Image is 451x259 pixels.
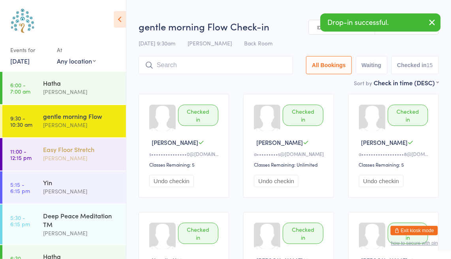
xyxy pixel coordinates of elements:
[10,115,32,128] time: 9:30 - 10:30 am
[43,154,119,163] div: [PERSON_NAME]
[139,20,439,33] h2: gentle morning Flow Check-in
[43,187,119,196] div: [PERSON_NAME]
[2,205,126,244] a: 5:30 -6:15 pmDeep Peace Meditation TM[PERSON_NAME]
[320,13,441,32] div: Drop-in successful.
[10,82,30,94] time: 6:00 - 7:00 am
[254,150,325,157] div: a•••••••••s@[DOMAIN_NAME]
[388,223,428,244] div: Checked in
[254,161,325,168] div: Classes Remaining: Unlimited
[391,226,438,235] button: Exit kiosk mode
[2,72,126,104] a: 6:00 -7:00 amHatha[PERSON_NAME]
[8,6,38,36] img: Australian School of Meditation & Yoga
[10,214,30,227] time: 5:30 - 6:15 pm
[10,56,30,65] a: [DATE]
[43,120,119,129] div: [PERSON_NAME]
[2,138,126,171] a: 11:00 -12:15 pmEasy Floor Stretch[PERSON_NAME]
[10,43,49,56] div: Events for
[149,175,194,187] button: Undo checkin
[139,56,293,74] input: Search
[2,171,126,204] a: 5:15 -6:15 pmYin[PERSON_NAME]
[354,79,372,87] label: Sort by
[10,148,32,161] time: 11:00 - 12:15 pm
[178,105,218,126] div: Checked in
[359,150,430,157] div: a••••••••••••••••••8@[DOMAIN_NAME]
[427,62,433,68] div: 15
[57,43,96,56] div: At
[256,138,303,146] span: [PERSON_NAME]
[388,105,428,126] div: Checked in
[391,240,438,246] button: how to secure with pin
[139,39,175,47] span: [DATE] 9:30am
[2,105,126,137] a: 9:30 -10:30 amgentle morning Flow[PERSON_NAME]
[43,229,119,238] div: [PERSON_NAME]
[152,138,198,146] span: [PERSON_NAME]
[391,56,439,74] button: Checked in15
[244,39,272,47] span: Back Room
[359,175,404,187] button: Undo checkin
[57,56,96,65] div: Any location
[43,112,119,120] div: gentle morning Flow
[178,223,218,244] div: Checked in
[374,78,439,87] div: Check in time (DESC)
[43,79,119,87] div: Hatha
[361,138,408,146] span: [PERSON_NAME]
[43,87,119,96] div: [PERSON_NAME]
[43,211,119,229] div: Deep Peace Meditation TM
[188,39,232,47] span: [PERSON_NAME]
[283,223,323,244] div: Checked in
[283,105,323,126] div: Checked in
[306,56,352,74] button: All Bookings
[43,178,119,187] div: Yin
[10,181,30,194] time: 5:15 - 6:15 pm
[356,56,387,74] button: Waiting
[149,161,221,168] div: Classes Remaining: 5
[254,175,299,187] button: Undo checkin
[43,145,119,154] div: Easy Floor Stretch
[149,150,221,157] div: s•••••••••••••••0@[DOMAIN_NAME]
[359,161,430,168] div: Classes Remaining: 5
